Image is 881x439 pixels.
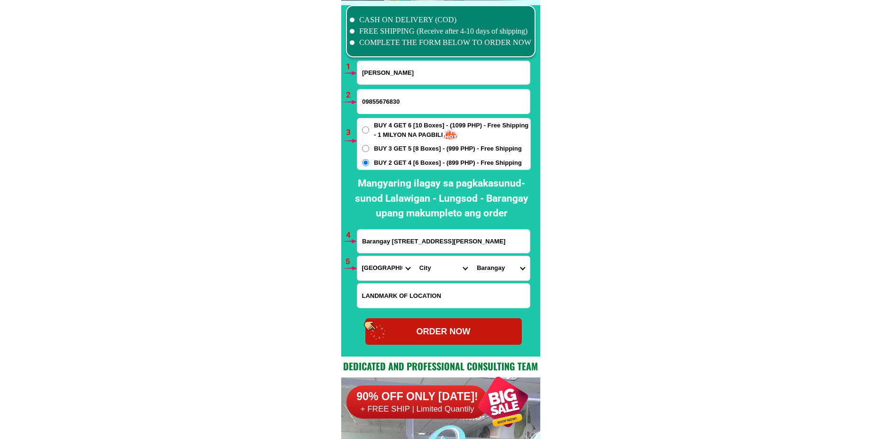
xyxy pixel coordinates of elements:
select: Select district [415,256,472,280]
input: Input address [357,230,530,253]
input: Input phone_number [357,90,530,114]
h6: 2 [346,89,357,101]
h6: + FREE SHIP | Limited Quantily [346,404,489,414]
h6: 90% OFF ONLY [DATE]! [346,390,489,404]
input: Input LANDMARKOFLOCATION [357,284,530,308]
input: BUY 4 GET 6 [10 Boxes] - (1099 PHP) - Free Shipping - 1 MILYON NA PAGBILI [362,126,369,134]
li: FREE SHIPPING (Receive after 4-10 days of shipping) [350,26,532,37]
input: BUY 3 GET 5 [8 Boxes] - (999 PHP) - Free Shipping [362,145,369,152]
select: Select province [357,256,415,280]
select: Select commune [472,256,529,280]
li: COMPLETE THE FORM BELOW TO ORDER NOW [350,37,532,48]
h6: 5 [345,256,356,268]
span: BUY 3 GET 5 [8 Boxes] - (999 PHP) - Free Shipping [374,144,522,153]
h2: Dedicated and professional consulting team [341,359,540,373]
h2: Mangyaring ilagay sa pagkakasunud-sunod Lalawigan - Lungsod - Barangay upang makumpleto ang order [348,176,535,221]
input: BUY 2 GET 4 [6 Boxes] - (899 PHP) - Free Shipping [362,159,369,166]
h6: 1 [346,61,357,73]
li: CASH ON DELIVERY (COD) [350,14,532,26]
input: Input full_name [357,61,530,84]
h6: 4 [346,229,357,242]
span: BUY 4 GET 6 [10 Boxes] - (1099 PHP) - Free Shipping - 1 MILYON NA PAGBILI [374,121,530,139]
h6: 3 [346,126,357,139]
div: ORDER NOW [365,325,522,338]
span: BUY 2 GET 4 [6 Boxes] - (899 PHP) - Free Shipping [374,158,522,168]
